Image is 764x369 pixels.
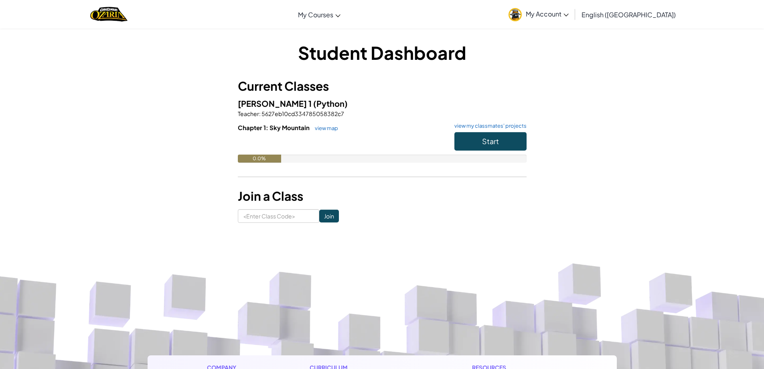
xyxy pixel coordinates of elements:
[238,209,319,223] input: <Enter Class Code>
[238,110,259,117] span: Teacher
[294,4,345,25] a: My Courses
[261,110,344,117] span: 5627eb10cd334785058382c7
[450,123,527,128] a: view my classmates' projects
[238,77,527,95] h3: Current Classes
[509,8,522,21] img: avatar
[298,10,333,19] span: My Courses
[238,187,527,205] h3: Join a Class
[90,6,128,22] img: Home
[319,210,339,222] input: Join
[311,125,338,131] a: view map
[578,4,680,25] a: English ([GEOGRAPHIC_DATA])
[238,40,527,65] h1: Student Dashboard
[505,2,573,27] a: My Account
[238,98,313,108] span: [PERSON_NAME] 1
[259,110,261,117] span: :
[582,10,676,19] span: English ([GEOGRAPHIC_DATA])
[482,137,499,146] span: Start
[313,98,348,108] span: (Python)
[454,132,527,151] button: Start
[526,10,569,18] span: My Account
[238,155,281,163] div: 0.0%
[90,6,128,22] a: Ozaria by CodeCombat logo
[238,124,311,131] span: Chapter 1: Sky Mountain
